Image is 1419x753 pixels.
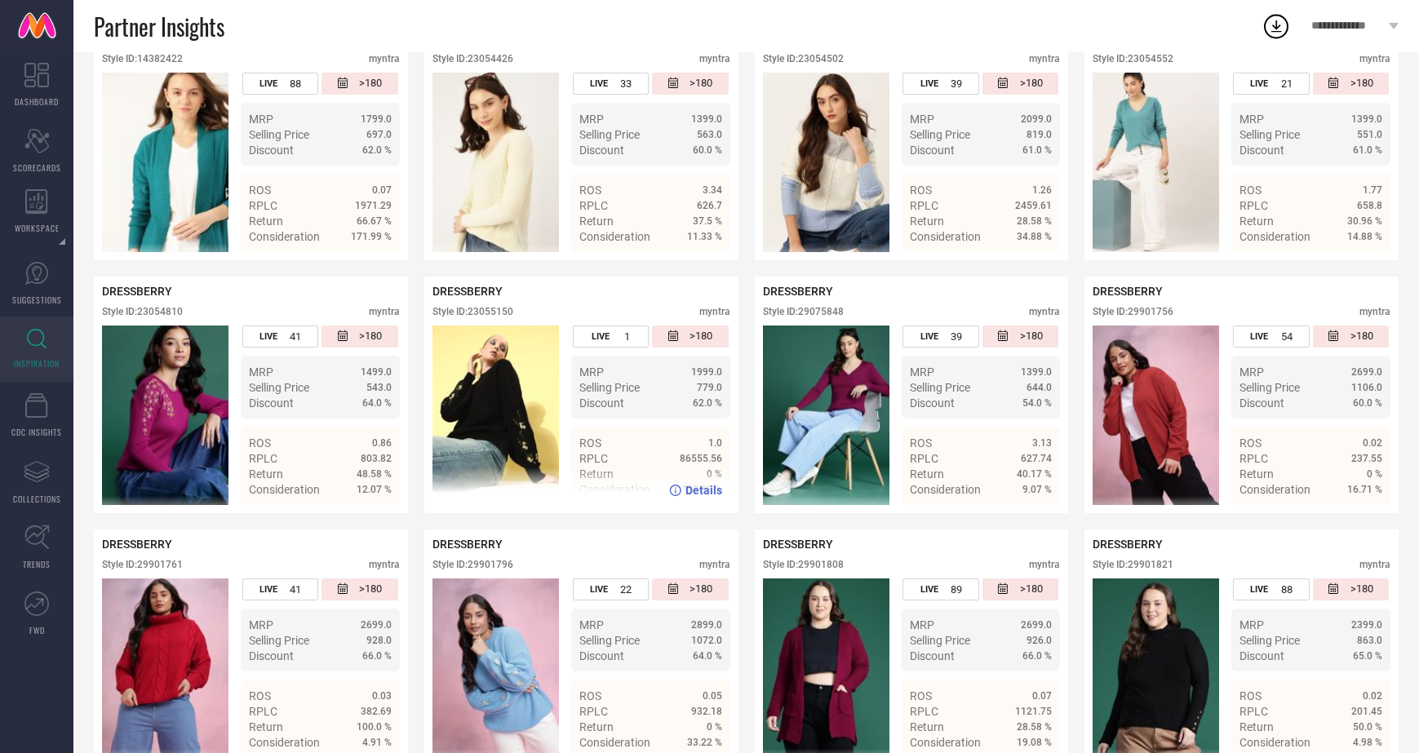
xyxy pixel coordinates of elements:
span: Return [249,467,283,481]
div: Style ID: 23054810 [102,306,183,317]
span: Selling Price [910,128,970,141]
a: Details [669,259,722,272]
div: Click to view image [763,326,889,505]
span: Details [1015,512,1052,525]
span: 39 [951,78,962,90]
span: ROS [1239,436,1262,450]
span: 0.05 [703,690,722,702]
div: Number of days since the style was first listed on the platform [652,326,728,348]
span: 9.07 % [1022,484,1052,495]
span: 237.55 [1351,453,1382,464]
span: 0.86 [372,437,392,449]
span: 1.0 [708,437,722,449]
span: FWD [29,624,45,636]
span: LIVE [592,331,610,342]
span: RPLC [249,199,277,212]
span: Details [1346,259,1382,272]
span: Discount [579,396,624,410]
span: Discount [1239,649,1284,662]
span: RPLC [910,452,938,465]
div: Style ID: 29901761 [102,559,183,570]
span: MRP [1239,113,1264,126]
span: DRESSBERRY [102,538,172,551]
div: Number of days the style has been live on the platform [242,578,318,600]
span: Discount [1239,396,1284,410]
div: Style ID: 29901756 [1093,306,1173,317]
span: 60.0 % [693,144,722,156]
span: 60.0 % [1353,397,1382,409]
span: 563.0 [697,129,722,140]
span: Consideration [910,230,981,243]
div: Style ID: 29901821 [1093,559,1173,570]
div: Style ID: 29075848 [763,306,844,317]
div: myntra [1029,306,1060,317]
span: Consideration [249,483,320,496]
span: LIVE [920,78,938,89]
span: ROS [1239,689,1262,702]
span: Return [249,215,283,228]
span: Consideration [1239,230,1310,243]
span: >180 [1020,77,1043,91]
span: MRP [1239,618,1264,631]
span: LIVE [920,331,938,342]
span: 1399.0 [1021,366,1052,378]
div: Number of days the style has been live on the platform [1233,578,1309,600]
span: 1399.0 [1351,113,1382,125]
span: Details [1015,259,1052,272]
span: Selling Price [579,128,640,141]
span: RPLC [249,452,277,465]
span: 3.13 [1032,437,1052,449]
span: RPLC [1239,705,1268,718]
span: 658.8 [1357,200,1382,211]
span: INSPIRATION [14,357,60,370]
span: >180 [359,77,382,91]
span: 39 [951,330,962,343]
span: DRESSBERRY [1093,538,1163,551]
img: Style preview image [763,326,889,505]
span: Return [1239,720,1274,733]
span: LIVE [1250,584,1268,595]
span: 1399.0 [691,113,722,125]
span: Return [910,215,944,228]
span: >180 [359,582,382,596]
span: 41 [290,330,301,343]
span: 697.0 [366,129,392,140]
div: myntra [1359,559,1390,570]
div: Number of days since the style was first listed on the platform [652,578,728,600]
span: 551.0 [1357,129,1382,140]
span: 1499.0 [361,366,392,378]
div: Number of days since the style was first listed on the platform [1313,578,1389,600]
span: COLLECTIONS [13,493,61,505]
span: 12.07 % [357,484,392,495]
div: Style ID: 14382422 [102,53,183,64]
span: Consideration [249,736,320,749]
div: Number of days the style has been live on the platform [573,578,649,600]
span: 1799.0 [361,113,392,125]
div: myntra [699,53,730,64]
div: Number of days the style has been live on the platform [1233,73,1309,95]
span: Details [355,512,392,525]
span: 14.88 % [1347,231,1382,242]
span: Consideration [1239,483,1310,496]
span: 64.0 % [362,397,392,409]
div: Click to view image [1093,326,1219,505]
span: 21 [1281,78,1293,90]
span: 932.18 [691,706,722,717]
div: Number of days the style has been live on the platform [573,73,649,95]
span: CDC INSIGHTS [11,426,62,438]
span: 40.17 % [1017,468,1052,480]
span: 0 % [1367,468,1382,480]
span: DRESSBERRY [763,285,833,298]
span: LIVE [920,584,938,595]
span: Discount [910,396,955,410]
span: Return [249,720,283,733]
span: RPLC [579,199,608,212]
span: 779.0 [697,382,722,393]
div: myntra [1029,559,1060,570]
div: Number of days the style has been live on the platform [902,326,978,348]
span: 66.0 % [1022,650,1052,662]
div: myntra [369,306,400,317]
span: WORKSPACE [15,222,60,234]
span: MRP [579,113,604,126]
span: >180 [690,77,712,91]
